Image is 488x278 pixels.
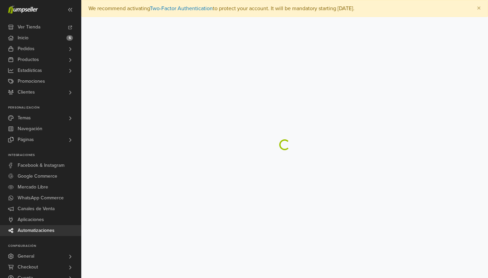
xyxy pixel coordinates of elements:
span: Productos [18,54,39,65]
span: 5 [66,35,73,41]
span: WhatsApp Commerce [18,193,64,203]
span: Pedidos [18,43,35,54]
span: × [477,3,481,13]
span: Canales de Venta [18,203,55,214]
span: Estadísticas [18,65,42,76]
span: Mercado Libre [18,182,48,193]
a: Two-Factor Authentication [150,5,213,12]
span: Automatizaciones [18,225,55,236]
span: Temas [18,113,31,123]
p: Personalización [8,106,81,110]
span: Clientes [18,87,35,98]
span: Ver Tienda [18,22,40,33]
button: Close [470,0,488,17]
span: Navegación [18,123,42,134]
span: Promociones [18,76,45,87]
span: Facebook & Instagram [18,160,64,171]
p: Integraciones [8,153,81,157]
span: Google Commerce [18,171,57,182]
span: Inicio [18,33,28,43]
span: Checkout [18,262,38,273]
span: General [18,251,34,262]
p: Configuración [8,244,81,248]
span: Aplicaciones [18,214,44,225]
span: Páginas [18,134,34,145]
